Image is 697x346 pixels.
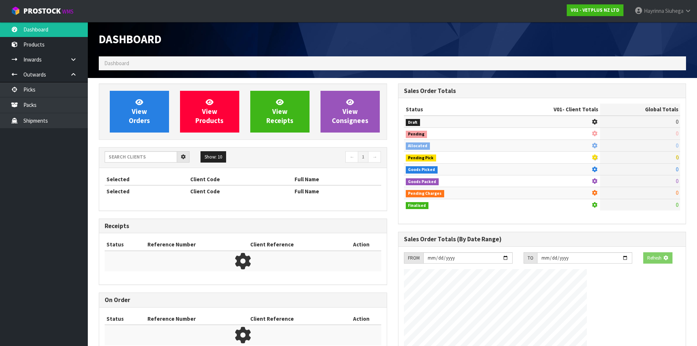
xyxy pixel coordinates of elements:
[676,189,678,196] span: 0
[554,106,562,113] span: V01
[406,190,445,197] span: Pending Charges
[105,239,146,250] th: Status
[406,142,430,150] span: Allocated
[195,98,224,125] span: View Products
[146,239,248,250] th: Reference Number
[105,174,188,185] th: Selected
[406,202,429,209] span: Finalised
[406,178,439,186] span: Goods Packed
[105,151,177,163] input: Search clients
[248,313,341,325] th: Client Reference
[404,104,495,115] th: Status
[23,6,61,16] span: ProStock
[676,142,678,149] span: 0
[567,4,623,16] a: V01 - VETPLUS NZ LTD
[293,185,381,197] th: Full Name
[676,201,678,208] span: 0
[250,91,310,133] a: ViewReceipts
[358,151,368,163] a: 1
[404,236,681,243] h3: Sales Order Totals (By Date Range)
[248,151,381,164] nav: Page navigation
[146,313,248,325] th: Reference Number
[99,32,161,46] span: Dashboard
[495,104,600,115] th: - Client Totals
[110,91,169,133] a: ViewOrders
[676,178,678,185] span: 0
[62,8,74,15] small: WMS
[11,6,20,15] img: cube-alt.png
[345,151,358,163] a: ←
[129,98,150,125] span: View Orders
[341,239,381,250] th: Action
[643,252,672,264] button: Refresh
[665,7,683,14] span: Siuhega
[341,313,381,325] th: Action
[571,7,619,13] strong: V01 - VETPLUS NZ LTD
[105,313,146,325] th: Status
[406,119,420,126] span: Draft
[406,155,436,162] span: Pending Pick
[676,130,678,137] span: 0
[404,252,423,264] div: FROM
[180,91,239,133] a: ViewProducts
[201,151,226,163] button: Show: 10
[600,104,680,115] th: Global Totals
[188,185,293,197] th: Client Code
[321,91,380,133] a: ViewConsignees
[188,174,293,185] th: Client Code
[332,98,368,125] span: View Consignees
[676,154,678,161] span: 0
[406,131,427,138] span: Pending
[105,297,381,304] h3: On Order
[368,151,381,163] a: →
[404,88,681,94] h3: Sales Order Totals
[524,252,537,264] div: TO
[248,239,341,250] th: Client Reference
[293,174,381,185] th: Full Name
[644,7,664,14] span: Hayrinna
[266,98,293,125] span: View Receipts
[105,185,188,197] th: Selected
[676,166,678,173] span: 0
[406,166,438,174] span: Goods Picked
[104,60,129,67] span: Dashboard
[676,118,678,125] span: 0
[105,223,381,230] h3: Receipts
